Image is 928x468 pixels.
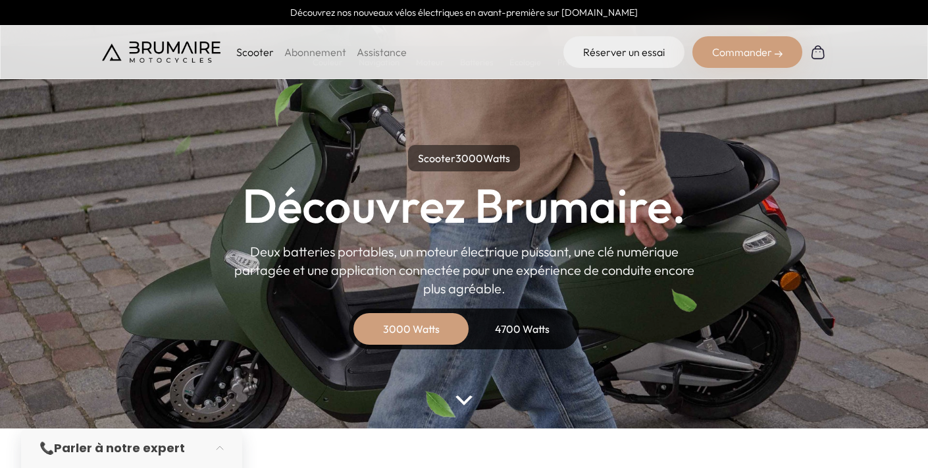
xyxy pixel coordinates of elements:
img: Panier [810,44,826,60]
p: Deux batteries portables, un moteur électrique puissant, une clé numérique partagée et une applic... [234,243,694,298]
div: 3000 Watts [359,313,464,345]
img: right-arrow-2.png [775,50,783,58]
img: Brumaire Motocycles [102,42,220,63]
img: arrow-bottom.png [455,395,473,405]
div: Commander [692,36,802,68]
div: 4700 Watts [469,313,575,345]
p: Scooter Watts [408,145,520,171]
p: Scooter [236,44,274,60]
h1: Découvrez Brumaire. [242,182,686,229]
a: Réserver un essai [563,36,684,68]
a: Abonnement [284,45,346,59]
a: Assistance [357,45,407,59]
span: 3000 [455,152,483,165]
